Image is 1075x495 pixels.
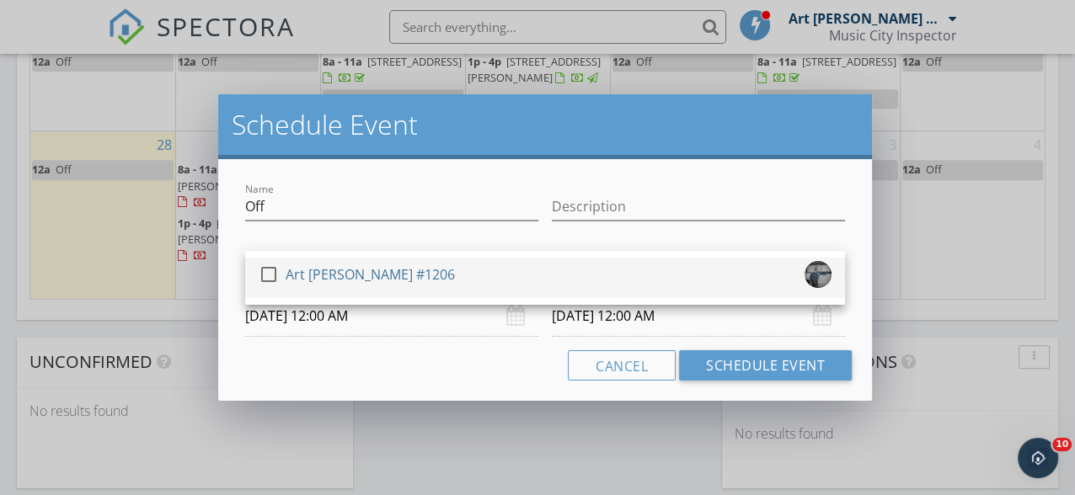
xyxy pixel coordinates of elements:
[245,295,538,337] input: Select date
[1052,438,1072,451] span: 10
[679,350,852,381] button: Schedule Event
[286,261,455,288] div: Art [PERSON_NAME] #1206
[568,350,676,381] button: Cancel
[805,261,832,288] img: art_pic_2.jpg
[552,295,845,337] input: Select date
[1018,438,1058,478] iframe: Intercom live chat
[232,108,858,141] h2: Schedule Event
